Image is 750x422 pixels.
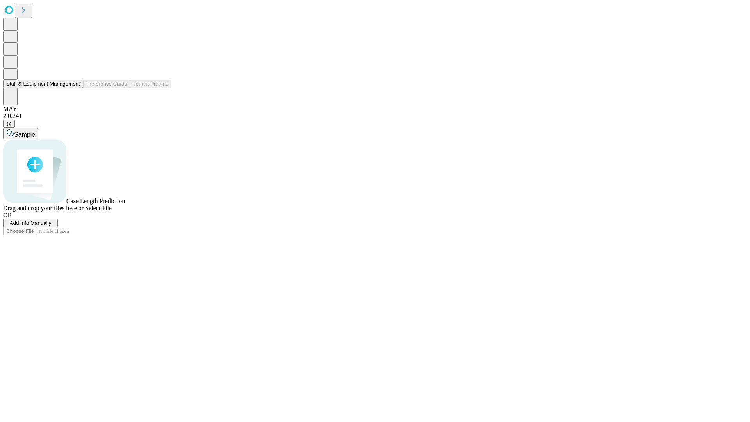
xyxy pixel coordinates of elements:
span: Add Info Manually [10,220,52,226]
button: Add Info Manually [3,219,58,227]
span: OR [3,212,12,218]
button: Sample [3,128,38,139]
span: Drag and drop your files here or [3,205,84,211]
button: Preference Cards [83,80,130,88]
span: Select File [85,205,112,211]
button: @ [3,120,15,128]
div: 2.0.241 [3,113,747,120]
span: Sample [14,131,35,138]
div: MAY [3,105,747,113]
span: Case Length Prediction [66,198,125,204]
button: Staff & Equipment Management [3,80,83,88]
span: @ [6,121,12,127]
button: Tenant Params [130,80,171,88]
